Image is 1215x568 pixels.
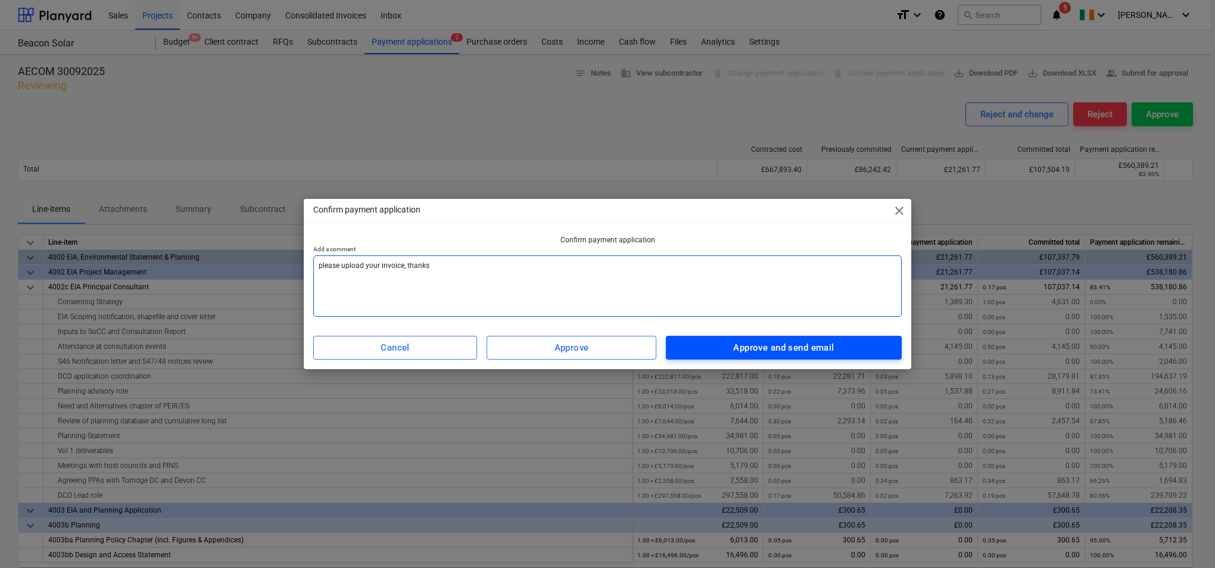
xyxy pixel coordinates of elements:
[313,245,902,255] p: Add a comment
[313,235,902,245] p: Confirm payment application
[666,336,902,360] button: Approve and send email
[313,255,902,317] textarea: please upload your invoice, thanks
[381,340,410,355] div: Cancel
[733,340,834,355] div: Approve and send email
[554,340,589,355] div: Approve
[313,204,420,216] p: Confirm payment application
[313,336,477,360] button: Cancel
[1155,511,1215,568] iframe: Chat Widget
[892,204,906,218] span: close
[487,336,656,360] button: Approve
